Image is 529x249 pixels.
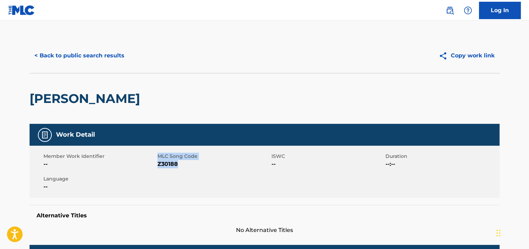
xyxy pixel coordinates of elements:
h2: [PERSON_NAME] [30,91,144,106]
span: ISWC [271,153,384,160]
span: -- [271,160,384,168]
span: No Alternative Titles [30,226,499,234]
a: Log In [479,2,521,19]
a: Public Search [443,3,457,17]
span: Duration [385,153,498,160]
span: -- [43,183,156,191]
img: search [446,6,454,15]
span: Z30188 [157,160,270,168]
div: Drag [496,223,500,243]
button: < Back to public search results [30,47,129,64]
div: Help [461,3,475,17]
span: Language [43,175,156,183]
button: Copy work link [434,47,499,64]
img: MLC Logo [8,5,35,15]
span: -- [43,160,156,168]
h5: Work Detail [56,131,95,139]
span: Member Work Identifier [43,153,156,160]
h5: Alternative Titles [36,212,493,219]
img: Copy work link [439,51,451,60]
span: --:-- [385,160,498,168]
span: MLC Song Code [157,153,270,160]
img: help [464,6,472,15]
img: Work Detail [41,131,49,139]
iframe: Chat Widget [494,216,529,249]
